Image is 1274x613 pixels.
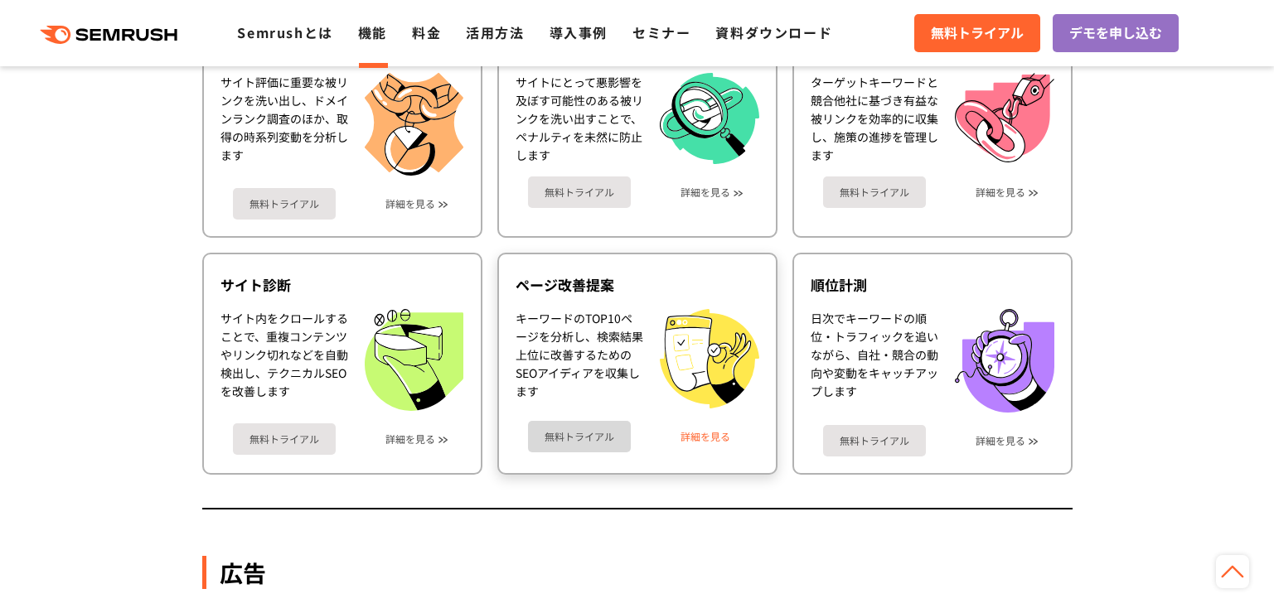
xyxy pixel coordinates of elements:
div: サイトにとって悪影響を及ぼす可能性のある被リンクを洗い出すことで、ペナルティを未然に防止します [516,73,643,165]
div: ページ改善提案 [516,275,759,295]
a: 活用方法 [466,22,524,42]
div: キーワードのTOP10ページを分析し、検索結果上位に改善するためのSEOアイディアを収集します [516,309,643,408]
span: デモを申し込む [1069,22,1162,44]
img: 被リンク獲得 [955,73,1054,162]
div: 順位計測 [811,275,1054,295]
div: ターゲットキーワードと競合他社に基づき有益な被リンクを効率的に収集し、施策の進捗を管理します [811,73,938,164]
div: サイト評価に重要な被リンクを洗い出し、ドメインランク調査のほか、取得の時系列変動を分析します [220,73,348,176]
div: サイト内をクロールすることで、重複コンテンツやリンク切れなどを自動検出し、テクニカルSEOを改善します [220,309,348,411]
a: 導入事例 [550,22,608,42]
a: 無料トライアル [914,14,1040,52]
div: 広告 [202,556,1073,589]
div: 日次でキーワードの順位・トラフィックを追いながら、自社・競合の動向や変動をキャッチアップします [811,309,938,413]
a: 詳細を見る [385,198,435,210]
img: サイト診断 [365,309,463,411]
a: 無料トライアル [823,176,926,208]
a: 無料トライアル [823,425,926,456]
a: 詳細を見る [385,433,435,445]
div: サイト診断 [220,275,464,295]
a: 資料ダウンロード [715,22,832,42]
a: Semrushとは [237,22,332,42]
a: 詳細を見る [976,186,1025,198]
img: 被リンク分析 [365,73,464,176]
a: 詳細を見る [976,435,1025,446]
img: 被リンク診断 [660,73,759,165]
a: 無料トライアル [528,421,631,452]
span: 無料トライアル [931,22,1024,44]
a: 無料トライアル [528,176,631,208]
a: 無料トライアル [233,423,336,455]
a: デモを申し込む [1053,14,1179,52]
a: 詳細を見る [681,186,730,198]
a: 無料トライアル [233,188,336,220]
a: セミナー [632,22,690,42]
a: 詳細を見る [681,431,730,442]
a: 料金 [412,22,441,42]
img: ページ改善提案 [660,309,759,408]
img: 順位計測 [955,309,1054,413]
a: 機能 [358,22,387,42]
